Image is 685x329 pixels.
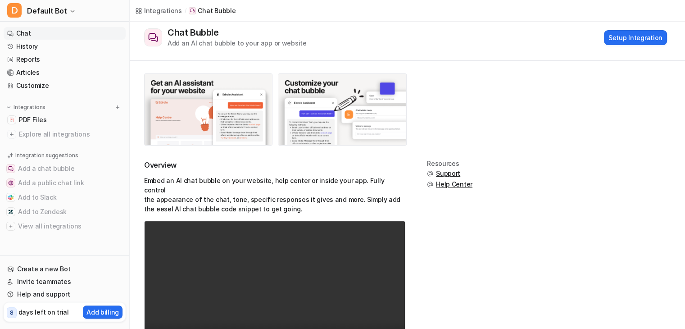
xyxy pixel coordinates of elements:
[4,205,126,219] button: Add to ZendeskAdd to Zendesk
[189,6,236,15] a: Chat Bubble
[427,170,433,177] img: support.svg
[4,27,126,40] a: Chat
[4,66,126,79] a: Articles
[4,176,126,190] button: Add a public chat linkAdd a public chat link
[198,6,236,15] p: Chat Bubble
[83,306,122,319] button: Add billing
[9,117,14,123] img: PDF Files
[8,209,14,215] img: Add to Zendesk
[15,151,78,160] p: Integration suggestions
[436,180,472,189] span: Help Center
[436,169,460,178] span: Support
[86,307,119,317] p: Add billing
[427,180,472,189] button: Help Center
[18,307,69,317] p: days left on trial
[8,224,14,229] img: View all integrations
[8,195,14,200] img: Add to Slack
[168,27,222,38] div: Chat Bubble
[135,6,182,15] a: Integrations
[4,275,126,288] a: Invite teammates
[27,5,67,17] span: Default Bot
[7,3,22,18] span: D
[4,103,48,112] button: Integrations
[19,127,122,142] span: Explore all integrations
[7,130,16,139] img: explore all integrations
[8,166,14,171] img: Add a chat bubble
[144,176,405,214] p: Embed an AI chat bubble on your website, help center or inside your app. Fully control the appear...
[4,79,126,92] a: Customize
[4,128,126,141] a: Explore all integrations
[144,160,405,170] h2: Overview
[5,104,12,110] img: expand menu
[185,7,186,15] span: /
[8,180,14,186] img: Add a public chat link
[114,104,121,110] img: menu_add.svg
[4,114,126,126] a: PDF FilesPDF Files
[4,161,126,176] button: Add a chat bubbleAdd a chat bubble
[19,115,46,124] span: PDF Files
[604,30,667,45] button: Setup Integration
[427,169,472,178] button: Support
[4,40,126,53] a: History
[4,288,126,301] a: Help and support
[168,38,307,48] div: Add an AI chat bubble to your app or website
[4,263,126,275] a: Create a new Bot
[10,309,14,317] p: 8
[4,219,126,233] button: View all integrationsView all integrations
[427,181,433,187] img: support.svg
[144,6,182,15] div: Integrations
[14,104,45,111] p: Integrations
[4,190,126,205] button: Add to SlackAdd to Slack
[4,53,126,66] a: Reports
[427,160,472,167] div: Resources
